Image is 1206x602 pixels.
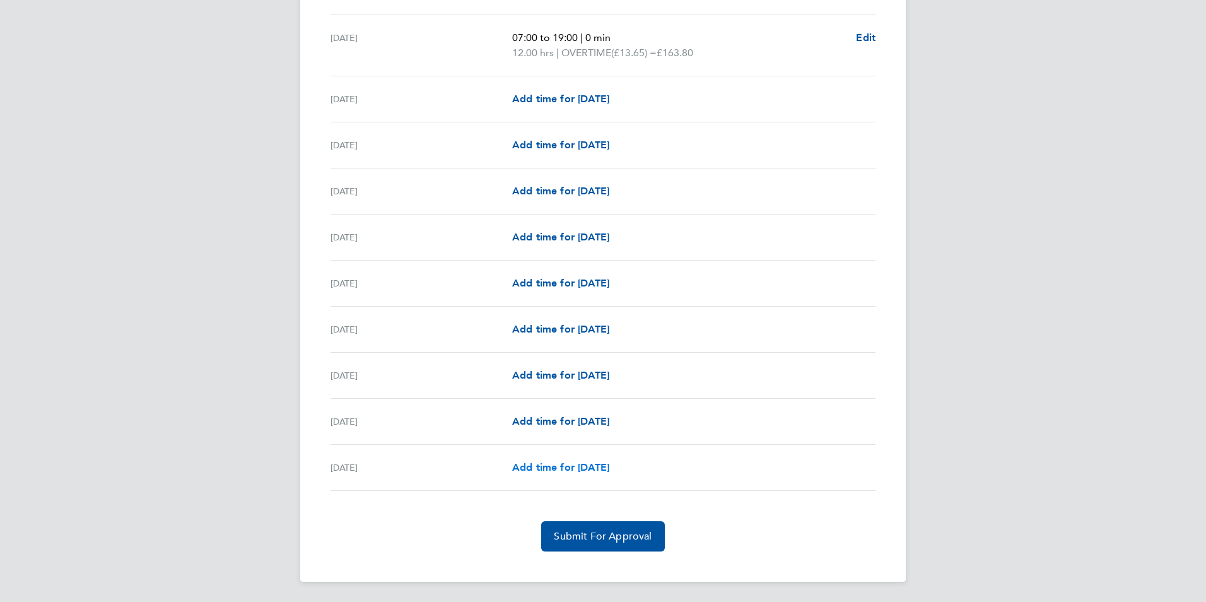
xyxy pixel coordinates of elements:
[331,184,512,199] div: [DATE]
[512,277,609,289] span: Add time for [DATE]
[856,32,875,44] span: Edit
[512,276,609,291] a: Add time for [DATE]
[331,138,512,153] div: [DATE]
[512,231,609,243] span: Add time for [DATE]
[331,230,512,245] div: [DATE]
[856,30,875,45] a: Edit
[512,184,609,199] a: Add time for [DATE]
[512,369,609,381] span: Add time for [DATE]
[331,91,512,107] div: [DATE]
[512,32,578,44] span: 07:00 to 19:00
[331,30,512,61] div: [DATE]
[512,414,609,429] a: Add time for [DATE]
[512,138,609,153] a: Add time for [DATE]
[331,460,512,475] div: [DATE]
[554,530,652,543] span: Submit For Approval
[512,230,609,245] a: Add time for [DATE]
[657,47,693,59] span: £163.80
[512,323,609,335] span: Add time for [DATE]
[331,414,512,429] div: [DATE]
[611,47,657,59] span: (£13.65) =
[556,47,559,59] span: |
[512,368,609,383] a: Add time for [DATE]
[585,32,611,44] span: 0 min
[512,461,609,473] span: Add time for [DATE]
[512,139,609,151] span: Add time for [DATE]
[512,91,609,107] a: Add time for [DATE]
[580,32,583,44] span: |
[512,47,554,59] span: 12.00 hrs
[331,322,512,337] div: [DATE]
[512,460,609,475] a: Add time for [DATE]
[561,45,611,61] span: OVERTIME
[512,93,609,105] span: Add time for [DATE]
[541,521,664,552] button: Submit For Approval
[331,368,512,383] div: [DATE]
[331,276,512,291] div: [DATE]
[512,415,609,427] span: Add time for [DATE]
[512,322,609,337] a: Add time for [DATE]
[512,185,609,197] span: Add time for [DATE]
